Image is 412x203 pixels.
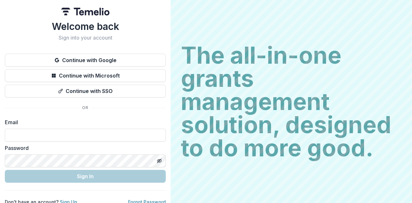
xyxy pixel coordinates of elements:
[61,8,109,15] img: Temelio
[5,118,162,126] label: Email
[5,170,166,183] button: Sign In
[5,54,166,67] button: Continue with Google
[154,156,164,166] button: Toggle password visibility
[5,69,166,82] button: Continue with Microsoft
[5,144,162,152] label: Password
[5,35,166,41] h2: Sign into your account
[5,85,166,97] button: Continue with SSO
[5,21,166,32] h1: Welcome back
